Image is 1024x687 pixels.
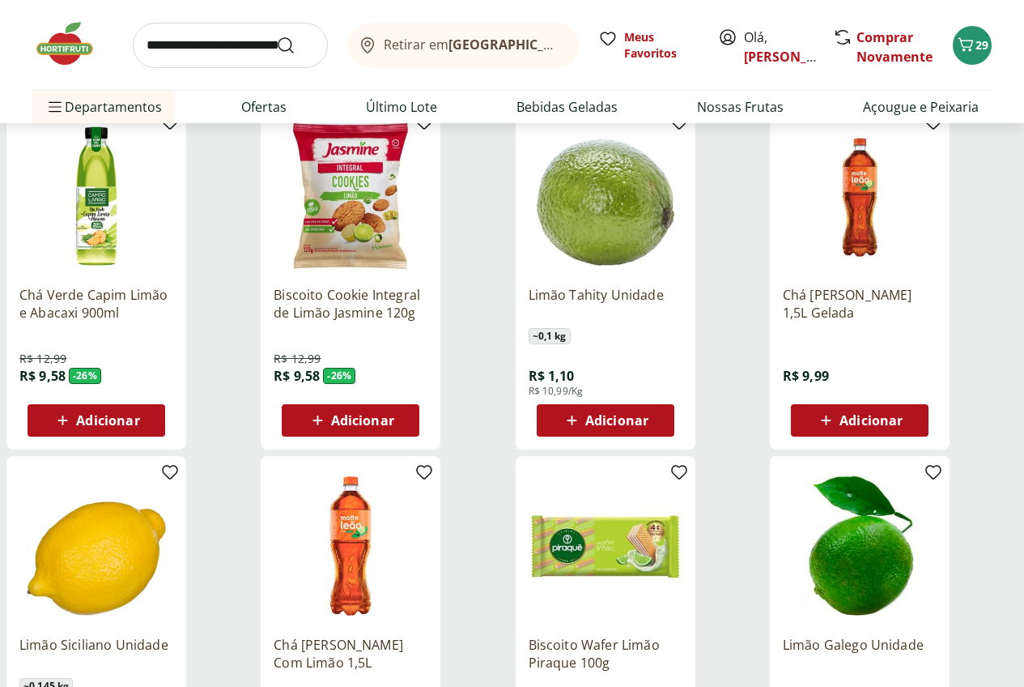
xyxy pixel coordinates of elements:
[19,119,173,273] img: Chá Verde Capim Limão e Abacaxi 900ml
[32,19,113,68] img: Hortifruti
[331,414,394,427] span: Adicionar
[791,404,928,437] button: Adicionar
[529,367,575,385] span: R$ 1,10
[697,97,784,117] a: Nossas Frutas
[276,36,315,55] button: Submit Search
[448,36,721,53] b: [GEOGRAPHIC_DATA]/[GEOGRAPHIC_DATA]
[744,48,849,66] a: [PERSON_NAME]
[529,328,571,344] span: ~ 0,1 kg
[274,351,321,367] span: R$ 12,99
[744,28,816,66] span: Olá,
[366,97,437,117] a: Último Lote
[69,368,101,384] span: - 26 %
[45,87,162,126] span: Departamentos
[863,97,979,117] a: Açougue e Peixaria
[529,286,682,322] a: Limão Tahity Unidade
[598,29,699,62] a: Meus Favoritos
[133,23,328,68] input: search
[28,404,165,437] button: Adicionar
[856,28,933,66] a: Comprar Novamente
[274,286,427,322] a: Biscoito Cookie Integral de Limão Jasmine 120g
[537,404,674,437] button: Adicionar
[529,119,682,273] img: Limão Tahity Unidade
[274,636,427,672] a: Chá [PERSON_NAME] Com Limão 1,5L
[975,37,988,53] span: 29
[624,29,699,62] span: Meus Favoritos
[19,367,66,385] span: R$ 9,58
[783,119,937,273] img: Chá Matte Leão Limão 1,5L Gelada
[529,469,682,623] img: Biscoito Wafer Limão Piraque 100g
[274,119,427,273] img: Biscoito Cookie Integral de Limão Jasmine 120g
[45,87,65,126] button: Menu
[323,368,355,384] span: - 26 %
[783,286,937,322] a: Chá [PERSON_NAME] 1,5L Gelada
[19,351,66,367] span: R$ 12,99
[783,636,937,672] a: Limão Galego Unidade
[76,414,139,427] span: Adicionar
[585,414,648,427] span: Adicionar
[274,367,320,385] span: R$ 9,58
[347,23,579,68] button: Retirar em[GEOGRAPHIC_DATA]/[GEOGRAPHIC_DATA]
[274,469,427,623] img: Chá Matte Leão Com Limão 1,5L
[241,97,287,117] a: Ofertas
[19,286,173,322] a: Chá Verde Capim Limão e Abacaxi 900ml
[282,404,419,437] button: Adicionar
[953,26,992,65] button: Carrinho
[19,636,173,672] a: Limão Siciliano Unidade
[783,367,829,385] span: R$ 9,99
[529,636,682,672] a: Biscoito Wafer Limão Piraque 100g
[783,469,937,623] img: Limão Galego Unidade
[529,385,584,398] span: R$ 10,99/Kg
[839,414,903,427] span: Adicionar
[516,97,618,117] a: Bebidas Geladas
[19,469,173,623] img: Limão Siciliano Unidade
[384,37,563,52] span: Retirar em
